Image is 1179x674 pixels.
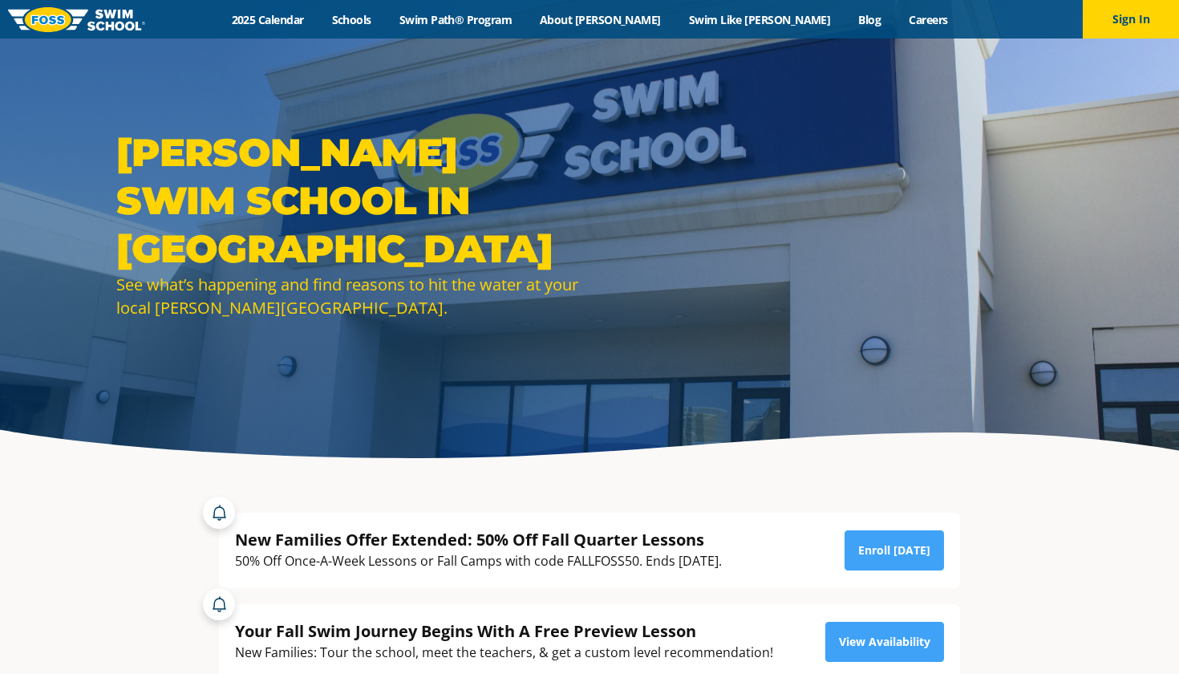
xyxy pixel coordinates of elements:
a: 2025 Calendar [217,12,318,27]
a: Blog [845,12,895,27]
a: Enroll [DATE] [845,530,944,570]
a: About [PERSON_NAME] [526,12,675,27]
h1: [PERSON_NAME] Swim School in [GEOGRAPHIC_DATA] [116,128,581,273]
div: Your Fall Swim Journey Begins With A Free Preview Lesson [235,620,773,642]
a: View Availability [825,622,944,662]
img: FOSS Swim School Logo [8,7,145,32]
a: Careers [895,12,962,27]
div: See what’s happening and find reasons to hit the water at your local [PERSON_NAME][GEOGRAPHIC_DATA]. [116,273,581,319]
div: New Families: Tour the school, meet the teachers, & get a custom level recommendation! [235,642,773,664]
div: 50% Off Once-A-Week Lessons or Fall Camps with code FALLFOSS50. Ends [DATE]. [235,550,722,572]
a: Swim Path® Program [385,12,525,27]
div: New Families Offer Extended: 50% Off Fall Quarter Lessons [235,529,722,550]
a: Schools [318,12,385,27]
a: Swim Like [PERSON_NAME] [675,12,845,27]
